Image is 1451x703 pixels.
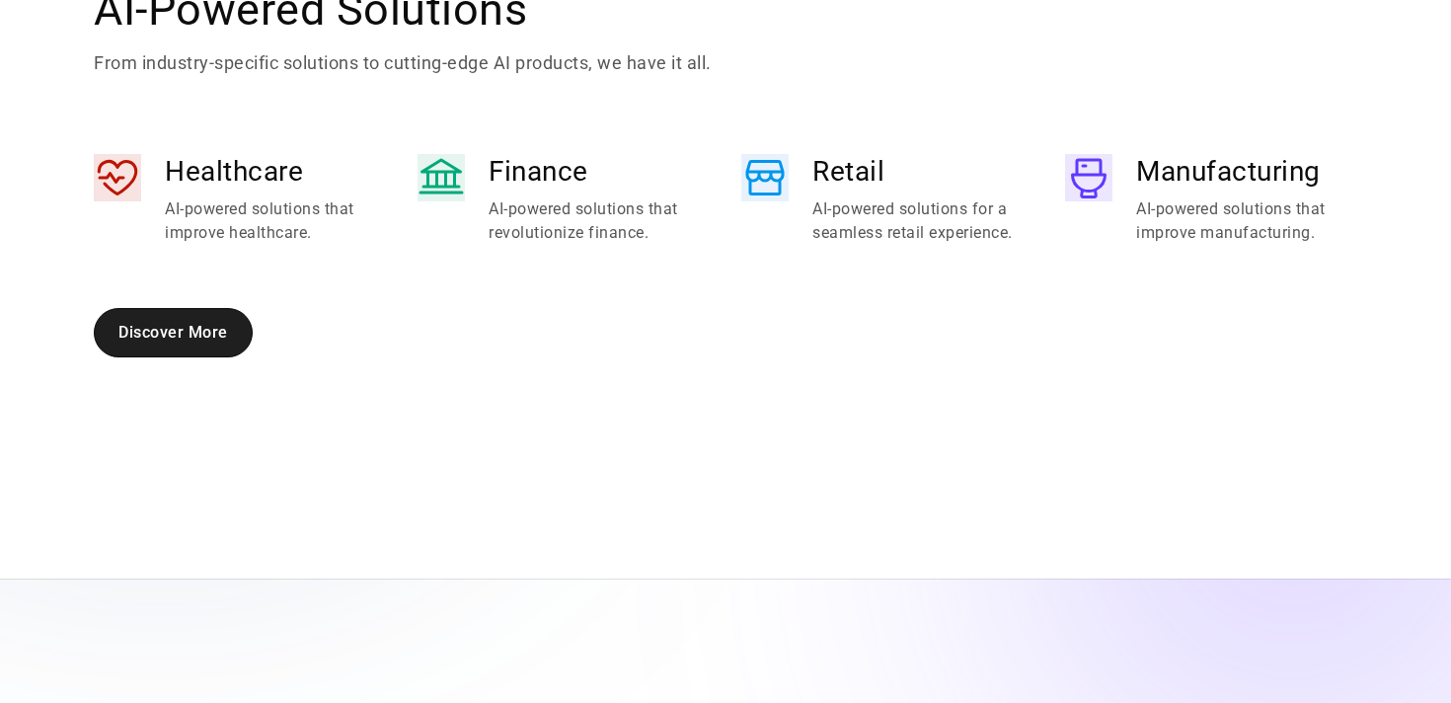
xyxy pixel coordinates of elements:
h3: Healthcare [165,154,386,190]
h3: Finance [489,154,710,190]
p: AI-powered solutions that revolutionize finance. [489,197,710,245]
p: AI-powered solutions that improve healthcare. [165,197,386,245]
p: AI-powered solutions for a seamless retail experience. [812,197,1033,245]
h3: Retail [812,154,1033,190]
p: AI-powered solutions that improve manufacturing. [1136,197,1357,245]
a: Discover More [94,308,253,357]
h3: Manufacturing [1136,154,1357,190]
p: From industry-specific solutions to cutting-edge AI products, we have it all. [94,51,712,75]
